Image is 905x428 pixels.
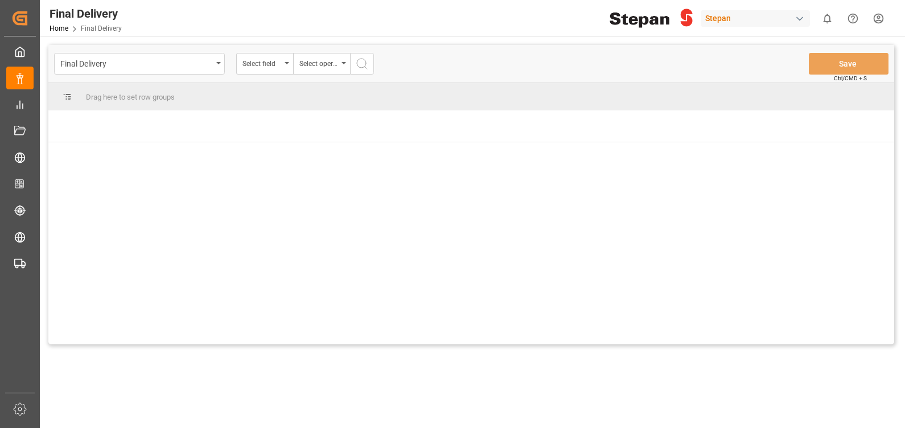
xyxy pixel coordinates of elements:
[299,56,338,69] div: Select operator
[54,53,225,75] button: open menu
[50,24,68,32] a: Home
[242,56,281,69] div: Select field
[350,53,374,75] button: search button
[293,53,350,75] button: open menu
[50,5,122,22] div: Final Delivery
[701,7,814,29] button: Stepan
[840,6,866,31] button: Help Center
[814,6,840,31] button: show 0 new notifications
[86,93,175,101] span: Drag here to set row groups
[834,74,867,83] span: Ctrl/CMD + S
[610,9,693,28] img: Stepan_Company_logo.svg.png_1713531530.png
[60,56,212,70] div: Final Delivery
[701,10,810,27] div: Stepan
[809,53,888,75] button: Save
[236,53,293,75] button: open menu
